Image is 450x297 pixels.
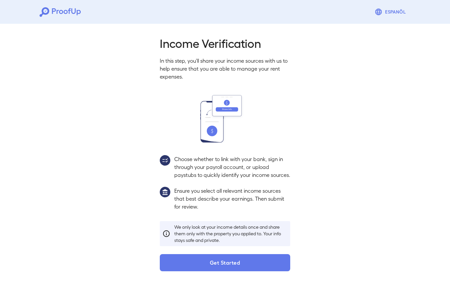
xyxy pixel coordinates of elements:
[160,187,170,197] img: group1.svg
[174,155,290,179] p: Choose whether to link with your bank, sign in through your payroll account, or upload paystubs t...
[372,5,410,18] button: Espanõl
[160,36,290,50] h2: Income Verification
[174,187,290,211] p: Ensure you select all relevant income sources that best describe your earnings. Then submit for r...
[160,57,290,81] p: In this step, you'll share your income sources with us to help ensure that you are able to manage...
[200,95,250,143] img: transfer_money.svg
[160,254,290,271] button: Get Started
[174,224,288,244] p: We only look at your income details once and share them only with the property you applied to. Yo...
[160,155,170,166] img: group2.svg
